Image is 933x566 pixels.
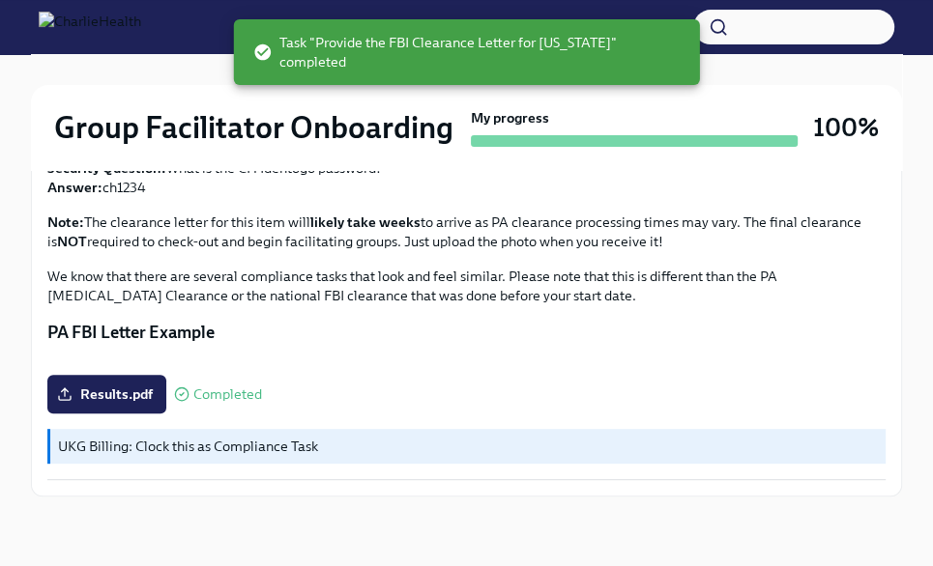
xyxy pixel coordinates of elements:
strong: Answer: [47,179,102,196]
span: Task "Provide the FBI Clearance Letter for [US_STATE]" completed [252,33,685,71]
p: PA FBI Letter Example [47,321,886,344]
p: We know that there are several compliance tasks that look and feel similar. Please note that this... [47,267,886,305]
strong: Note: [47,213,84,231]
p: UKG Billing: Clock this as Compliance Task [58,437,878,456]
span: Results.pdf [61,384,153,404]
label: Results.pdf [47,375,166,413]
h3: 100% [813,110,879,145]
h2: Group Facilitator Onboarding [54,108,453,147]
strong: NOT [57,233,87,250]
span: Completed [193,387,262,402]
strong: My progress [471,108,549,127]
p: The clearance letter for this item will to arrive as PA clearance processing times may vary. The ... [47,212,886,251]
strong: likely take weeks [310,213,421,231]
img: CharlieHealth [39,12,141,42]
